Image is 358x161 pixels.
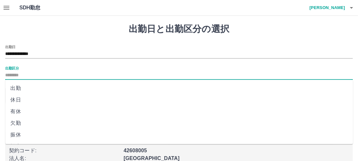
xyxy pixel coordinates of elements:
li: 振休 [5,129,353,141]
li: 休日 [5,94,353,106]
label: 出勤日 [5,44,15,49]
li: 出勤 [5,82,353,94]
h1: 出勤日と出勤区分の選択 [5,24,353,35]
li: 有休 [5,106,353,117]
b: 42608005 [124,148,147,153]
li: 欠勤 [5,117,353,129]
li: 振出 [5,141,353,152]
b: [GEOGRAPHIC_DATA] [124,156,180,161]
p: 契約コード : [9,147,120,155]
label: 出勤区分 [5,66,19,70]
